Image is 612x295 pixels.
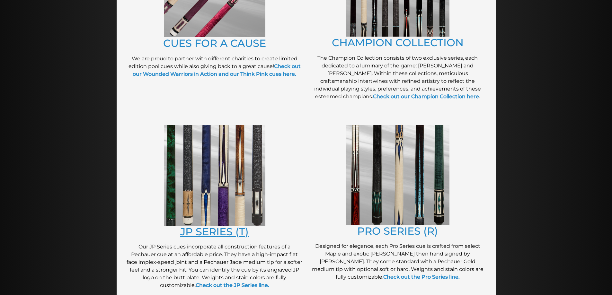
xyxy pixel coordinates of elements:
a: CHAMPION COLLECTION [332,36,464,49]
p: We are proud to partner with different charities to create limited edition pool cues while also g... [126,55,303,78]
a: PRO SERIES (R) [357,225,438,237]
a: Check out the JP Series line. [196,282,269,288]
a: CUES FOR A CAUSE [163,37,266,49]
a: Check out the Pro Series line. [383,274,460,280]
p: The Champion Collection consists of two exclusive series, each dedicated to a luminary of the gam... [309,54,486,100]
a: Check out our Champion Collection here [373,93,479,100]
a: Check out our Wounded Warriors in Action and our Think Pink cues here. [133,63,301,77]
a: JP SERIES (T) [180,225,249,238]
p: Designed for elegance, each Pro Series cue is crafted from select Maple and exotic [PERSON_NAME] ... [309,242,486,281]
p: Our JP Series cues incorporate all construction features of a Pechauer cue at an affordable price... [126,243,303,289]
